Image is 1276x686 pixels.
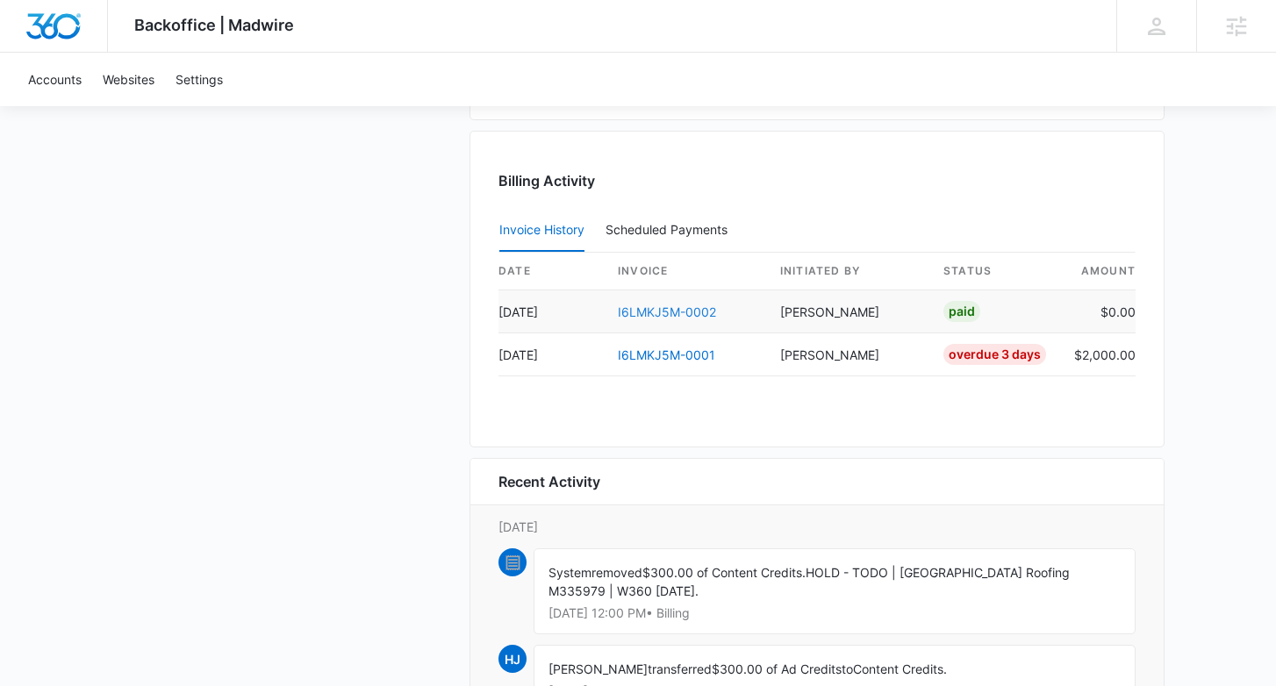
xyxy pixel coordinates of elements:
span: to [842,661,853,676]
td: $0.00 [1060,290,1136,333]
div: Scheduled Payments [606,224,735,236]
p: [DATE] [498,518,1136,536]
span: Content Credits. [853,661,947,676]
td: $2,000.00 [1060,333,1136,376]
th: date [498,253,604,290]
span: HOLD - TODO | [GEOGRAPHIC_DATA] Roofing M335979 | W360 [DATE]. [548,565,1070,598]
button: Invoice History [499,210,584,252]
span: $300.00 of Ad Credits [712,661,842,676]
a: Accounts [18,53,92,106]
td: [PERSON_NAME] [766,290,929,333]
a: Settings [165,53,233,106]
span: Backoffice | Madwire [134,16,294,34]
p: [DATE] 12:00 PM • Billing [548,607,1121,619]
span: System [548,565,591,580]
td: [DATE] [498,290,604,333]
td: [PERSON_NAME] [766,333,929,376]
th: Initiated By [766,253,929,290]
span: transferred [648,661,712,676]
td: [DATE] [498,333,604,376]
span: HJ [498,645,527,673]
h6: Recent Activity [498,471,600,492]
a: I6LMKJ5M-0001 [618,347,715,362]
th: amount [1060,253,1136,290]
th: status [929,253,1060,290]
span: [PERSON_NAME] [548,661,648,676]
a: Websites [92,53,165,106]
div: Paid [943,301,980,322]
span: $300.00 of Content Credits. [642,565,806,580]
h3: Billing Activity [498,170,1136,191]
div: Overdue 3 Days [943,344,1046,365]
a: I6LMKJ5M-0002 [618,304,716,319]
span: removed [591,565,642,580]
th: invoice [604,253,766,290]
